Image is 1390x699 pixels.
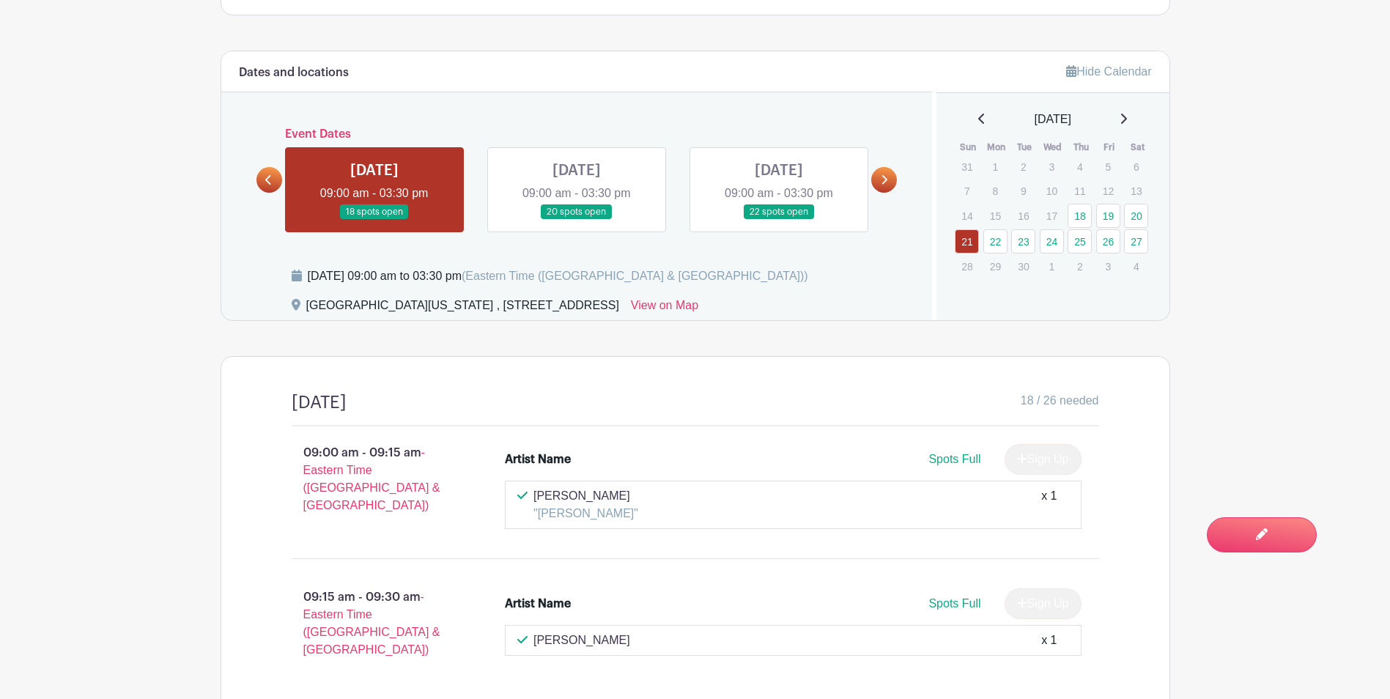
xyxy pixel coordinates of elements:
[1011,204,1035,227] p: 16
[462,270,808,282] span: (Eastern Time ([GEOGRAPHIC_DATA] & [GEOGRAPHIC_DATA]))
[1039,140,1068,155] th: Wed
[1124,155,1148,178] p: 6
[1011,155,1035,178] p: 2
[955,229,979,254] a: 21
[1011,180,1035,202] p: 9
[1068,155,1092,178] p: 4
[1041,487,1057,522] div: x 1
[1096,229,1120,254] a: 26
[303,446,440,511] span: - Eastern Time ([GEOGRAPHIC_DATA] & [GEOGRAPHIC_DATA])
[1096,204,1120,228] a: 19
[268,582,482,665] p: 09:15 am - 09:30 am
[505,451,571,468] div: Artist Name
[1041,632,1057,649] div: x 1
[1124,229,1148,254] a: 27
[292,392,347,413] h4: [DATE]
[1124,255,1148,278] p: 4
[983,204,1008,227] p: 15
[282,127,872,141] h6: Event Dates
[308,267,808,285] div: [DATE] 09:00 am to 03:30 pm
[1096,155,1120,178] p: 5
[1096,255,1120,278] p: 3
[1040,204,1064,227] p: 17
[1040,180,1064,202] p: 10
[1068,180,1092,202] p: 11
[983,140,1011,155] th: Mon
[303,591,440,656] span: - Eastern Time ([GEOGRAPHIC_DATA] & [GEOGRAPHIC_DATA])
[983,155,1008,178] p: 1
[955,180,979,202] p: 7
[1040,229,1064,254] a: 24
[1068,229,1092,254] a: 25
[1011,229,1035,254] a: 23
[1040,155,1064,178] p: 3
[1035,111,1071,128] span: [DATE]
[1068,255,1092,278] p: 2
[1123,140,1152,155] th: Sat
[505,595,571,613] div: Artist Name
[533,505,638,522] p: "[PERSON_NAME]"
[955,204,979,227] p: 14
[955,255,979,278] p: 28
[1124,204,1148,228] a: 20
[533,632,630,649] p: [PERSON_NAME]
[239,66,349,80] h6: Dates and locations
[1068,204,1092,228] a: 18
[1010,140,1039,155] th: Tue
[1067,140,1095,155] th: Thu
[928,597,980,610] span: Spots Full
[928,453,980,465] span: Spots Full
[533,487,638,505] p: [PERSON_NAME]
[1011,255,1035,278] p: 30
[268,438,482,520] p: 09:00 am - 09:15 am
[983,180,1008,202] p: 8
[1124,180,1148,202] p: 13
[983,255,1008,278] p: 29
[983,229,1008,254] a: 22
[1040,255,1064,278] p: 1
[955,155,979,178] p: 31
[1095,140,1124,155] th: Fri
[631,297,698,320] a: View on Map
[1066,65,1151,78] a: Hide Calendar
[1021,392,1099,410] span: 18 / 26 needed
[1096,180,1120,202] p: 12
[306,297,619,320] div: [GEOGRAPHIC_DATA][US_STATE] , [STREET_ADDRESS]
[954,140,983,155] th: Sun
